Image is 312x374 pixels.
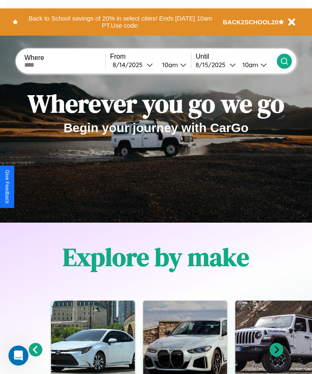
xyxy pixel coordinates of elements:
button: 10am [155,60,191,69]
div: Give Feedback [4,170,10,204]
b: BACK2SCHOOL20 [223,18,278,26]
label: Until [196,53,277,60]
button: 8/14/2025 [110,60,155,69]
label: From [110,53,191,60]
label: Where [24,54,106,62]
div: 8 / 15 / 2025 [196,61,229,69]
div: 10am [238,61,260,69]
iframe: Intercom live chat [8,345,28,366]
div: 8 / 14 / 2025 [113,61,147,69]
button: Back to School savings of 20% in select cities! Ends [DATE] 10am PT.Use code: [18,13,223,31]
h1: Explore by make [63,240,249,274]
button: 10am [236,60,277,69]
div: 10am [158,61,180,69]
